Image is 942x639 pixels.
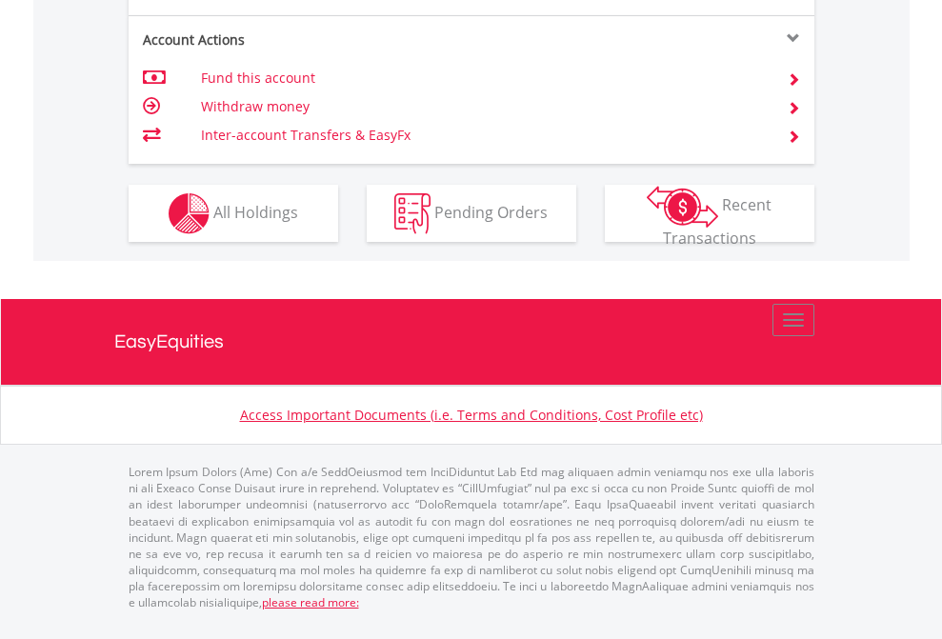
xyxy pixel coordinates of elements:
[367,185,576,242] button: Pending Orders
[434,201,548,222] span: Pending Orders
[129,464,814,610] p: Lorem Ipsum Dolors (Ame) Con a/e SeddOeiusmod tem InciDiduntut Lab Etd mag aliquaen admin veniamq...
[114,299,829,385] a: EasyEquities
[201,92,764,121] td: Withdraw money
[262,594,359,610] a: please read more:
[647,186,718,228] img: transactions-zar-wht.png
[201,121,764,150] td: Inter-account Transfers & EasyFx
[213,201,298,222] span: All Holdings
[240,406,703,424] a: Access Important Documents (i.e. Terms and Conditions, Cost Profile etc)
[129,30,471,50] div: Account Actions
[169,193,210,234] img: holdings-wht.png
[201,64,764,92] td: Fund this account
[129,185,338,242] button: All Holdings
[394,193,431,234] img: pending_instructions-wht.png
[605,185,814,242] button: Recent Transactions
